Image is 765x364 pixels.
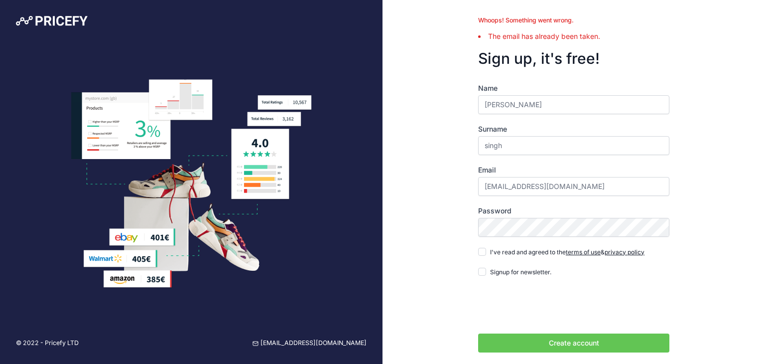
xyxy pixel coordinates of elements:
label: Surname [478,124,669,134]
h3: Sign up, it's free! [478,49,669,67]
li: The email has already been taken. [478,31,669,41]
button: Create account [478,334,669,353]
a: terms of use [566,248,601,256]
p: © 2022 - Pricefy LTD [16,339,79,348]
a: [EMAIL_ADDRESS][DOMAIN_NAME] [253,339,367,348]
a: privacy policy [605,248,644,256]
div: Whoops! Something went wrong. [478,16,669,25]
span: Signup for newsletter. [490,268,551,276]
label: Name [478,83,669,93]
label: Password [478,206,669,216]
label: Email [478,165,669,175]
img: Pricefy [16,16,88,26]
iframe: reCAPTCHA [478,287,630,326]
span: I've read and agreed to the & [490,248,644,256]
